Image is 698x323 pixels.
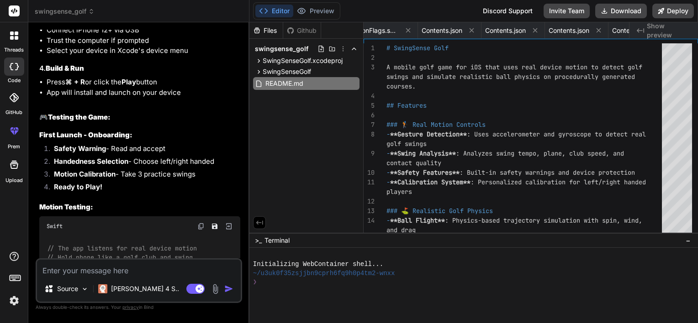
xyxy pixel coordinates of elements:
span: swings and simulate realistic ball physics on proc [386,73,569,81]
span: Contents.json [612,26,653,35]
span: README.md [264,78,304,89]
span: players [386,188,412,196]
span: # SwingSense Golf [386,44,449,52]
img: copy [197,223,205,230]
span: - [386,216,390,224]
strong: Ready to Play! [54,182,102,191]
span: ### ⛳ Realistic Golf Physics [386,207,493,215]
strong: Play [122,78,136,86]
button: Save file [208,220,221,233]
span: Swift [47,223,63,230]
span: ❯ [253,278,258,287]
span: privacy [122,304,139,310]
span: ~/u3uk0f35zsjjbn9cprh6fq9h0p4tm2-wnxx [253,269,395,278]
p: Always double-check its answers. Your in Bind [36,303,242,312]
div: 14 [364,216,375,225]
div: 4 [364,91,375,101]
li: - Choose left/right handed [47,156,240,169]
div: 7 [364,120,375,130]
strong: Handedness Selection [54,157,128,166]
span: otion to detect golf [569,63,642,71]
span: - [386,178,390,186]
span: swingsense_golf [255,44,308,53]
span: MonetizationFlags.swift [330,26,399,35]
div: 2 [364,53,375,63]
div: 5 [364,101,375,110]
div: 8 [364,130,375,139]
span: courses. [386,82,416,90]
img: settings [6,293,22,308]
span: golf swings [386,140,427,148]
span: edurally generated [569,73,635,81]
strong: First Launch - Onboarding: [39,130,132,139]
span: : Physics-based trajectory simulation with spin, w [445,216,628,224]
p: Source [57,284,78,293]
span: Show preview [647,21,691,40]
span: contact quality [386,159,441,167]
span: Terminal [264,236,290,245]
div: 1 [364,43,375,53]
span: ind, [628,216,642,224]
span: Contents.json [422,26,462,35]
li: Select your device in Xcode's device menu [47,46,240,56]
span: Contents.json [549,26,589,35]
span: ## Features [386,101,427,109]
span: SwingSenseGolf [263,67,311,76]
button: Deploy [652,4,694,18]
li: - Take 3 practice swings [47,169,240,182]
label: threads [4,46,24,54]
span: : Analyzes swing tempo, plane, club speed, and [456,149,624,157]
strong: Build & Run [46,64,84,73]
p: [PERSON_NAME] 4 S.. [111,284,179,293]
li: App will install and launch on your device [47,88,240,98]
span: : Built-in safety warnings and device protection [460,168,635,177]
div: 6 [364,110,375,120]
strong: ⌘ + R [65,78,85,86]
strong: Motion Calibration [54,170,116,178]
strong: Motion Testing: [39,203,93,211]
span: - [386,130,390,138]
button: Editor [255,5,293,17]
div: 13 [364,206,375,216]
div: 11 [364,177,375,187]
img: Claude 4 Sonnet [98,284,107,293]
li: Trust the computer if prompted [47,36,240,46]
span: **Calibration System** [390,178,471,186]
button: − [684,233,693,248]
span: SwingSenseGolf.xcodeproj [263,56,343,65]
li: - Read and accept [47,144,240,156]
div: Discord Support [477,4,538,18]
button: Preview [293,5,338,17]
h3: 4. [39,63,240,74]
span: - [386,168,390,177]
li: Connect iPhone 12+ via USB [47,25,240,36]
span: : Uses accelerometer and gyroscope to detect real [467,130,646,138]
li: Press or click the button [47,77,240,88]
span: and drag [386,226,416,234]
span: **Gesture Detection** [390,130,467,138]
strong: Testing the Game: [48,113,111,121]
div: Files [249,26,283,35]
div: 3 [364,63,375,72]
span: Contents.json [485,26,526,35]
strong: Safety Warning [54,144,106,153]
div: 10 [364,168,375,177]
label: GitHub [5,109,22,116]
span: : Personalized calibration for left/right handed [471,178,646,186]
span: − [686,236,691,245]
span: ### 🏌️ Real Motion Controls [386,120,486,129]
button: Invite Team [544,4,590,18]
button: Download [595,4,647,18]
span: - [386,149,390,157]
span: A mobile golf game for iOS that uses real device m [386,63,569,71]
span: swingsense_golf [35,7,95,16]
div: 9 [364,149,375,158]
label: code [8,77,21,84]
span: >_ [255,236,262,245]
h2: 🎮 [39,112,240,123]
img: icon [224,284,233,293]
label: prem [8,143,20,151]
span: // The app listens for real device motion [47,244,197,252]
img: Open in Browser [225,222,233,230]
img: attachment [210,284,221,294]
